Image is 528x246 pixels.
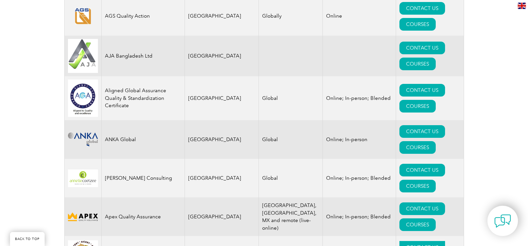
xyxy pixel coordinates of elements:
img: 049e7a12-d1a0-ee11-be37-00224893a058-logo.jpg [68,80,98,117]
td: Global [259,120,323,159]
td: [GEOGRAPHIC_DATA] [185,76,259,120]
a: CONTACT US [399,202,445,215]
a: CONTACT US [399,125,445,138]
img: e9ac0e2b-848c-ef11-8a6a-00224810d884-logo.jpg [68,39,98,73]
img: c09c33f4-f3a0-ea11-a812-000d3ae11abd-logo.png [68,132,98,146]
img: en [518,3,526,9]
td: Global [259,159,323,197]
td: AJA Bangladesh Ltd [101,36,185,77]
td: [GEOGRAPHIC_DATA] [185,159,259,197]
img: cdfe6d45-392f-f011-8c4d-000d3ad1ee32-logo.png [68,211,98,222]
td: Online; In-person [323,120,396,159]
a: COURSES [399,180,436,192]
a: COURSES [399,100,436,113]
a: COURSES [399,141,436,154]
td: [GEOGRAPHIC_DATA] [185,197,259,236]
td: Online; In-person; Blended [323,197,396,236]
a: COURSES [399,58,436,70]
td: Online; In-person; Blended [323,159,396,197]
a: BACK TO TOP [10,232,45,246]
td: [GEOGRAPHIC_DATA] [185,36,259,77]
a: CONTACT US [399,2,445,15]
td: Online; In-person; Blended [323,76,396,120]
td: [GEOGRAPHIC_DATA], [GEOGRAPHIC_DATA], MX and remote (live-online) [259,197,323,236]
img: contact-chat.png [494,213,511,229]
td: [PERSON_NAME] Consulting [101,159,185,197]
td: ANKA Global [101,120,185,159]
img: e8128bb3-5a91-eb11-b1ac-002248146a66-logo.png [68,8,98,24]
a: CONTACT US [399,42,445,54]
a: CONTACT US [399,84,445,97]
td: Apex Quality Assurance [101,197,185,236]
a: CONTACT US [399,164,445,176]
img: 4c453107-f848-ef11-a316-002248944286-logo.png [68,169,98,187]
td: [GEOGRAPHIC_DATA] [185,120,259,159]
td: Aligned Global Assurance Quality & Standardization Certificate [101,76,185,120]
td: Global [259,76,323,120]
a: COURSES [399,18,436,31]
a: COURSES [399,218,436,231]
